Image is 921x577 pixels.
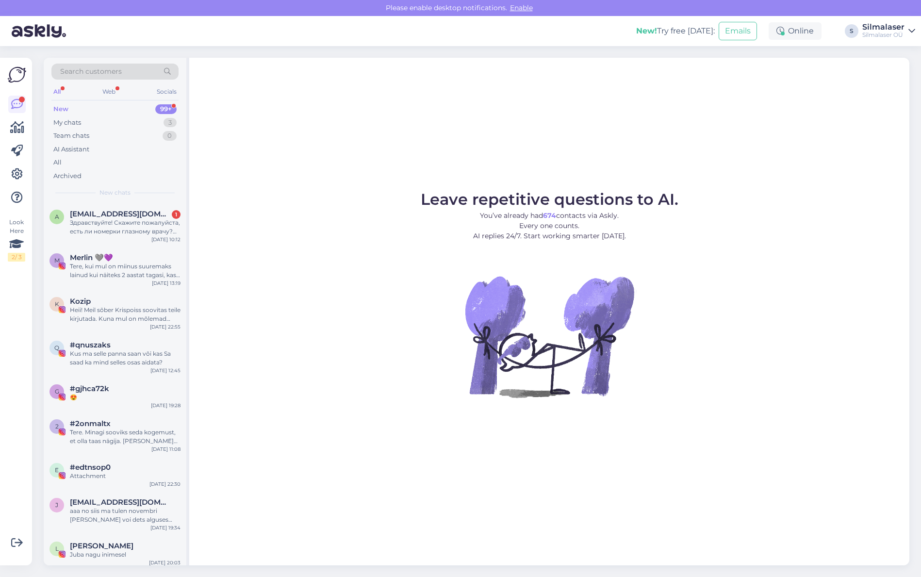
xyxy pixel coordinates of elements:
div: Web [100,85,117,98]
div: Tere. Minagi sooviks seda kogemust, et olla taas nägija. [PERSON_NAME] alates neljandast klassist... [70,428,181,445]
button: Emails [719,22,757,40]
div: [DATE] 19:28 [151,402,181,409]
span: Merlin 🩶💜 [70,253,113,262]
span: L [55,545,59,552]
div: All [53,158,62,167]
span: Kozip [70,297,91,306]
div: Kus ma selle panna saan või kas Sa saad ka mind selles osas aidata? [70,349,181,367]
span: K [55,300,59,308]
div: My chats [53,118,81,128]
div: Archived [53,171,82,181]
span: Lisabet Loigu [70,542,133,550]
span: j [55,501,58,509]
span: M [54,257,60,264]
div: Socials [155,85,179,98]
div: [DATE] 22:30 [149,480,181,488]
span: New chats [99,188,131,197]
a: SilmalaserSilmalaser OÜ [862,23,915,39]
div: Silmalaser OÜ [862,31,905,39]
img: Askly Logo [8,66,26,84]
span: #gjhca72k [70,384,109,393]
div: 99+ [155,104,177,114]
div: Online [769,22,822,40]
b: New! [636,26,657,35]
span: #qnuszaks [70,341,111,349]
img: No Chat active [462,249,637,424]
div: [DATE] 10:12 [151,236,181,243]
span: e [55,466,59,474]
span: Search customers [60,66,122,77]
div: [DATE] 20:03 [149,559,181,566]
div: 0 [163,131,177,141]
div: [DATE] 12:45 [150,367,181,374]
div: 2 / 3 [8,253,25,262]
div: Try free [DATE]: [636,25,715,37]
span: A [55,213,59,220]
span: jasmine.mahov@gmail.com [70,498,171,507]
span: 2 [55,423,59,430]
div: Look Here [8,218,25,262]
div: 3 [164,118,177,128]
div: AI Assistant [53,145,89,154]
div: All [51,85,63,98]
div: Silmalaser [862,23,905,31]
div: Team chats [53,131,89,141]
div: [DATE] 11:08 [151,445,181,453]
div: aaa no siis ma tulen novembri [PERSON_NAME] voi dets alguses uuringule ja m2rtsis opile kui silm ... [70,507,181,524]
span: Alissa3@yandex.ru [70,210,171,218]
div: Heii! Meil sõber Krispoiss soovitas teile kirjutada. Kuna mul on mõlemad silmad -5 kanti, siis mõ... [70,306,181,323]
span: Leave repetitive questions to AI. [421,190,678,209]
div: New [53,104,68,114]
b: 674 [543,211,556,220]
div: 1 [172,210,181,219]
div: Attachment [70,472,181,480]
div: [DATE] 13:19 [152,280,181,287]
div: 😍 [70,393,181,402]
div: Здравствуйте! Скажите пожалуйста, есть ли номерки глазному врачу? Ребенок 9 лет [70,218,181,236]
span: #2onmaltx [70,419,111,428]
div: Tere, kui mul on miinus suuremaks lainud kui näiteks 2 aastat tagasi, kas siis on üldse mõtet sil... [70,262,181,280]
span: g [55,388,59,395]
div: [DATE] 22:55 [150,323,181,330]
div: [DATE] 19:34 [150,524,181,531]
span: Enable [507,3,536,12]
div: Juba nagu inimesel [70,550,181,559]
div: S [845,24,858,38]
p: You’ve already had contacts via Askly. Every one counts. AI replies 24/7. Start working smarter [... [421,211,678,241]
span: q [54,344,59,351]
span: #edtnsop0 [70,463,111,472]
